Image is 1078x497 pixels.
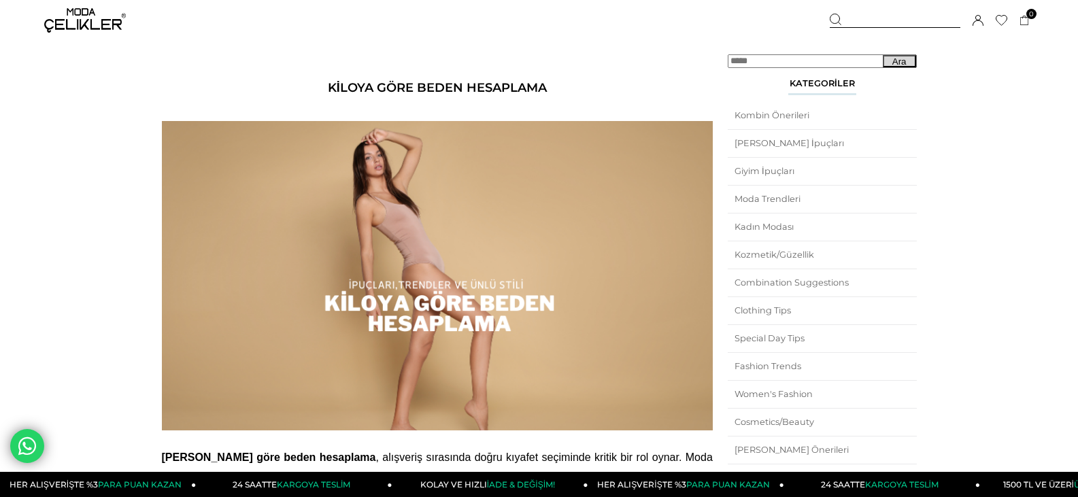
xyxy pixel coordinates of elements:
a: KOLAY VE HIZLIİADE & DEĞİŞİM! [392,472,588,497]
a: Fashion Trends [728,353,917,380]
a: Kadın Modası [728,213,917,241]
a: [PERSON_NAME] İpuçları [728,130,917,157]
span: PARA PUAN KAZAN [686,479,770,490]
img: logo [44,8,126,33]
img: Kiloya Göre Beden Hesaplama [162,121,713,430]
a: Women's Fashion [728,381,917,408]
a: Giyim İpuçları [728,158,917,185]
a: Cosmetics/Beauty [728,409,917,436]
span: İADE & DEĞİŞİM! [487,479,555,490]
a: [PERSON_NAME] Önerileri [728,436,917,464]
a: Clothing Tips [728,297,917,324]
span: KARGOYA TESLİM [865,479,939,490]
h1: Kiloya Göre Beden Hesaplama [162,82,713,94]
a: 24 SAATTEKARGOYA TESLİM [196,472,392,497]
a: Moda Trendleri [728,186,917,213]
a: Special Day Tips [728,325,917,352]
span: KARGOYA TESLİM [277,479,350,490]
a: Kozmetik/Güzellik [728,241,917,269]
div: Kategoriler [728,78,917,95]
button: Ara [883,55,916,67]
a: Combination Suggestions [728,269,917,296]
a: HER ALIŞVERİŞTE %3PARA PUAN KAZAN [588,472,784,497]
a: 24 SAATTEKARGOYA TESLİM [784,472,980,497]
span: PARA PUAN KAZAN [98,479,182,490]
a: Kombin Önerileri [728,102,917,129]
span: 0 [1026,9,1037,19]
span: [PERSON_NAME] göre beden hesaplama [162,451,376,463]
a: 0 [1020,16,1030,26]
